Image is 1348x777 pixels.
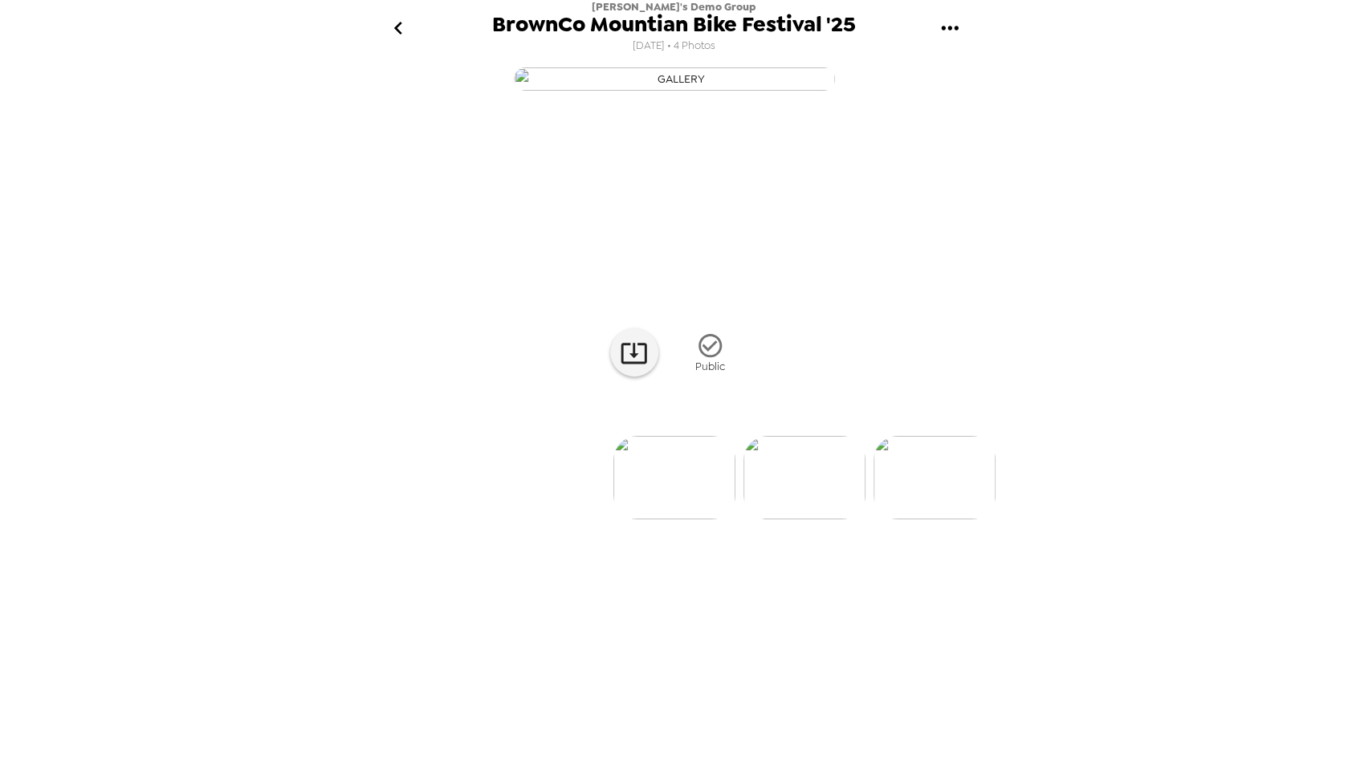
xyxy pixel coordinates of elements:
[670,323,751,383] button: Public
[633,35,715,57] span: [DATE] • 4 Photos
[874,436,996,519] img: gallery
[492,14,856,35] span: BrownCo Mountian Bike Festival '25
[695,360,725,373] span: Public
[613,436,735,519] img: gallery
[743,436,865,519] img: gallery
[373,2,425,55] button: go back
[924,2,976,55] button: gallery menu
[514,67,835,91] img: gallery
